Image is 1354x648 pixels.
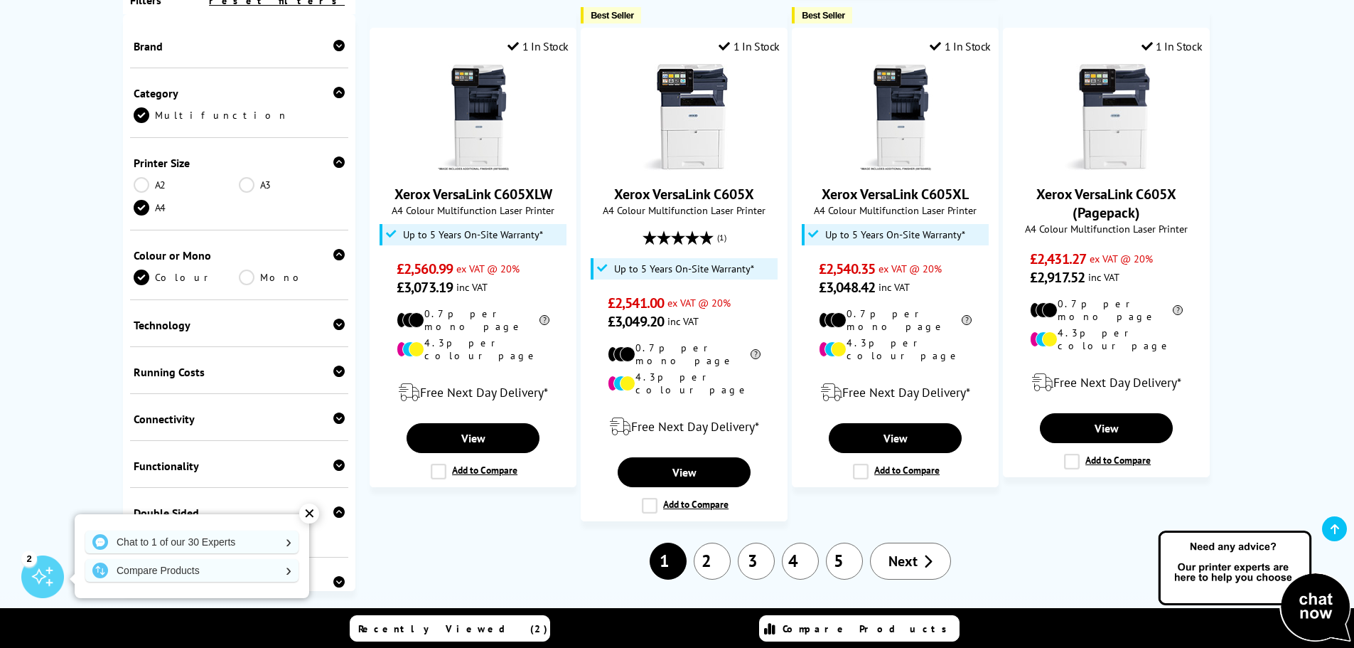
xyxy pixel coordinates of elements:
[694,543,731,580] a: 2
[759,615,960,642] a: Compare Products
[1155,529,1354,645] img: Open Live Chat window
[1011,363,1202,403] div: modal_delivery
[299,504,319,524] div: ✕
[377,373,569,413] div: modal_delivery
[134,412,345,426] div: Connectivity
[591,10,634,21] span: Best Seller
[377,203,569,217] span: A4 Colour Multifunction Laser Printer
[239,270,345,285] a: Mono
[783,622,955,635] span: Compare Products
[879,280,910,294] span: inc VAT
[1053,64,1160,171] img: Xerox VersaLink C605X (Pagepack)
[1088,270,1119,284] span: inc VAT
[870,543,951,580] a: Next
[642,498,729,514] label: Add to Compare
[134,86,345,100] div: Category
[507,39,569,53] div: 1 In Stock
[842,64,949,171] img: Xerox VersaLink C605XL
[397,307,549,333] li: 0.7p per mono page
[853,464,940,479] label: Add to Compare
[1030,297,1183,323] li: 0.7p per mono page
[1036,185,1176,222] a: Xerox VersaLink C605X (Pagepack)
[842,159,949,174] a: Xerox VersaLink C605XL
[134,156,345,170] div: Printer Size
[608,294,664,312] span: £2,541.00
[1030,268,1085,287] span: £2,917.52
[719,39,780,53] div: 1 In Stock
[618,457,750,487] a: View
[608,312,664,331] span: £3,049.20
[800,373,991,413] div: modal_delivery
[394,185,552,203] a: Xerox VersaLink C605XLW
[397,260,453,278] span: £2,560.99
[134,270,240,285] a: Colour
[420,64,527,171] img: Xerox VersaLink C605XLW
[819,336,972,362] li: 4.3p per colour page
[614,185,754,203] a: Xerox VersaLink C605X
[826,543,863,580] a: 5
[134,248,345,262] div: Colour or Mono
[800,203,991,217] span: A4 Colour Multifunction Laser Printer
[667,296,731,309] span: ex VAT @ 20%
[85,531,299,553] a: Chat to 1 of our 30 Experts
[403,229,543,240] span: Up to 5 Years On-Site Warranty*
[358,622,548,635] span: Recently Viewed (2)
[21,551,37,566] div: 2
[1030,250,1086,268] span: £2,431.27
[456,262,520,275] span: ex VAT @ 20%
[1030,326,1183,352] li: 4.3p per colour page
[879,262,942,275] span: ex VAT @ 20%
[608,371,761,396] li: 4.3p per colour page
[397,336,549,362] li: 4.3p per colour page
[239,177,345,193] a: A3
[1064,454,1151,469] label: Add to Compare
[1053,159,1160,174] a: Xerox VersaLink C605X (Pagepack)
[717,224,726,251] span: (1)
[589,203,780,217] span: A4 Colour Multifunction Laser Printer
[134,200,240,216] a: A4
[631,159,738,174] a: Xerox VersaLink C605X
[608,341,761,367] li: 0.7p per mono page
[134,39,345,53] div: Brand
[802,10,845,21] span: Best Seller
[134,318,345,332] div: Technology
[614,263,754,275] span: Up to 5 Years On-Site Warranty*
[782,543,819,580] a: 4
[85,559,299,582] a: Compare Products
[431,464,517,479] label: Add to Compare
[134,365,345,379] div: Running Costs
[589,407,780,447] div: modal_delivery
[888,552,918,570] span: Next
[930,39,991,53] div: 1 In Stock
[581,7,641,23] button: Best Seller
[667,314,699,328] span: inc VAT
[134,506,345,520] div: Double Sided
[1040,413,1172,443] a: View
[825,229,965,240] span: Up to 5 Years On-Site Warranty*
[420,159,527,174] a: Xerox VersaLink C605XLW
[134,107,289,123] a: Multifunction
[350,615,550,642] a: Recently Viewed (2)
[397,278,453,297] span: £3,073.19
[819,260,875,278] span: £2,540.35
[738,543,775,580] a: 3
[134,177,240,193] a: A2
[819,278,875,297] span: £3,048.42
[1090,252,1153,265] span: ex VAT @ 20%
[829,423,961,453] a: View
[134,459,345,473] div: Functionality
[819,307,972,333] li: 0.7p per mono page
[631,64,738,171] img: Xerox VersaLink C605X
[456,280,488,294] span: inc VAT
[792,7,852,23] button: Best Seller
[1011,222,1202,235] span: A4 Colour Multifunction Laser Printer
[407,423,539,453] a: View
[822,185,969,203] a: Xerox VersaLink C605XL
[1141,39,1203,53] div: 1 In Stock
